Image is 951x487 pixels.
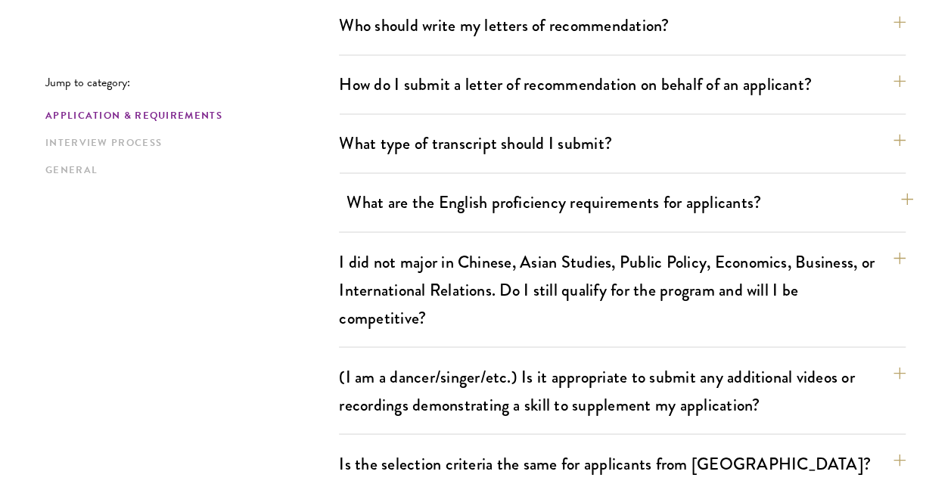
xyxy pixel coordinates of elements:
[45,76,339,89] p: Jump to category:
[347,185,913,219] button: What are the English proficiency requirements for applicants?
[45,163,330,178] a: General
[339,8,906,42] button: Who should write my letters of recommendation?
[339,126,906,160] button: What type of transcript should I submit?
[45,108,330,124] a: Application & Requirements
[45,135,330,151] a: Interview Process
[339,244,906,334] button: I did not major in Chinese, Asian Studies, Public Policy, Economics, Business, or International R...
[339,67,906,101] button: How do I submit a letter of recommendation on behalf of an applicant?
[339,446,906,480] button: Is the selection criteria the same for applicants from [GEOGRAPHIC_DATA]?
[339,359,906,421] button: (I am a dancer/singer/etc.) Is it appropriate to submit any additional videos or recordings demon...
